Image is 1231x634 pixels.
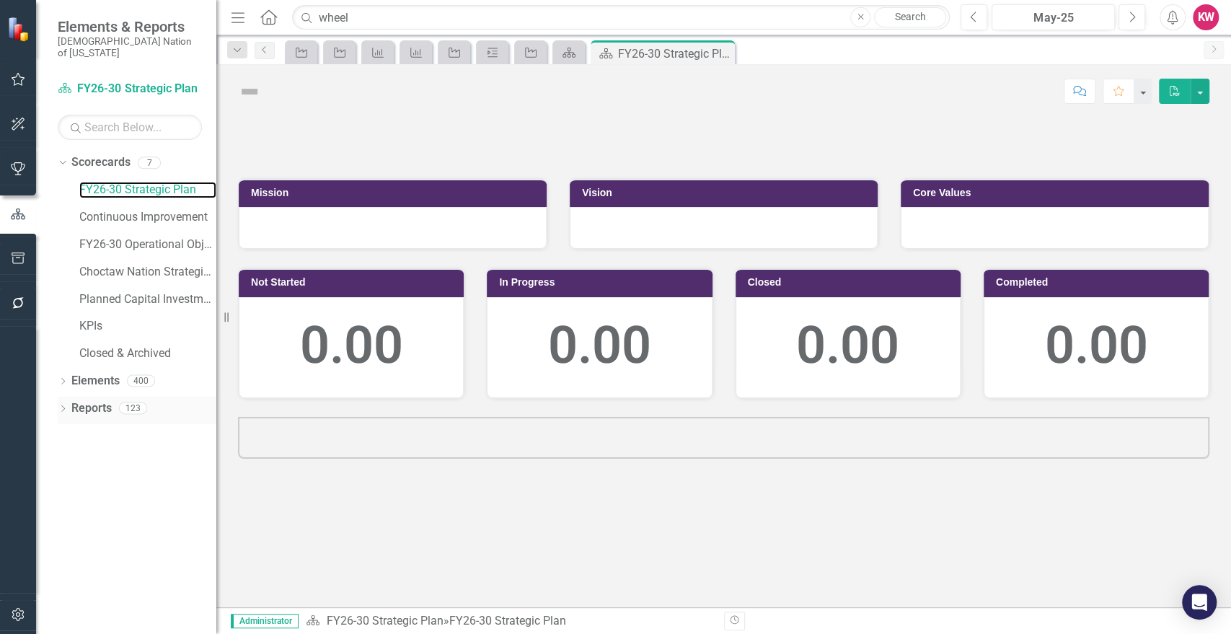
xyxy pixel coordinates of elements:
[71,154,131,171] a: Scorecards
[1182,585,1217,620] div: Open Intercom Messenger
[58,35,202,59] small: [DEMOGRAPHIC_DATA] Nation of [US_STATE]
[58,81,202,97] a: FY26-30 Strategic Plan
[238,80,261,103] img: Not Defined
[582,188,870,198] h3: Vision
[999,309,1194,383] div: 0.00
[992,4,1115,30] button: May-25
[618,45,731,63] div: FY26-30 Strategic Plan
[79,345,216,362] a: Closed & Archived
[502,309,697,383] div: 0.00
[292,5,950,30] input: Search ClearPoint...
[79,318,216,335] a: KPIs
[997,9,1110,27] div: May-25
[7,16,32,41] img: ClearPoint Strategy
[119,402,147,415] div: 123
[748,277,953,288] h3: Closed
[326,614,443,628] a: FY26-30 Strategic Plan
[79,209,216,226] a: Continuous Improvement
[1193,4,1219,30] button: KW
[251,188,539,198] h3: Mission
[306,613,712,630] div: »
[449,614,565,628] div: FY26-30 Strategic Plan
[79,182,216,198] a: FY26-30 Strategic Plan
[996,277,1201,288] h3: Completed
[58,18,202,35] span: Elements & Reports
[913,188,1201,198] h3: Core Values
[71,400,112,417] a: Reports
[138,157,161,169] div: 7
[231,614,299,628] span: Administrator
[874,7,946,27] a: Search
[751,309,945,383] div: 0.00
[127,375,155,387] div: 400
[251,277,456,288] h3: Not Started
[58,115,202,140] input: Search Below...
[79,264,216,281] a: Choctaw Nation Strategic Plan
[79,237,216,253] a: FY26-30 Operational Objectives
[499,277,705,288] h3: In Progress
[71,373,120,389] a: Elements
[79,291,216,308] a: Planned Capital Investments
[254,309,449,383] div: 0.00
